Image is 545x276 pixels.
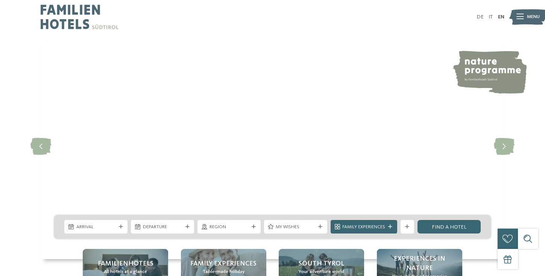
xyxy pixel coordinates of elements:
[143,224,182,231] span: Departure
[299,268,344,275] span: Your adventure world
[76,224,116,231] span: Arrival
[477,14,484,20] a: DE
[203,268,244,275] span: Tailor-made holiday
[98,259,153,268] span: Familienhotels
[209,224,249,231] span: Region
[190,259,257,268] span: Family Experiences
[342,224,385,231] span: Family Experiences
[452,51,527,94] img: nature programme by Familienhotels Südtirol
[299,259,344,268] span: South Tyrol
[276,224,315,231] span: My wishes
[489,14,493,20] a: IT
[527,14,540,20] span: Menu
[498,14,504,20] a: EN
[384,254,455,273] span: Experiences in nature
[41,34,504,259] img: Familienhotels Südtirol: The happy family places!
[104,268,147,275] span: All hotels at a glance
[417,220,481,234] a: Find a hotel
